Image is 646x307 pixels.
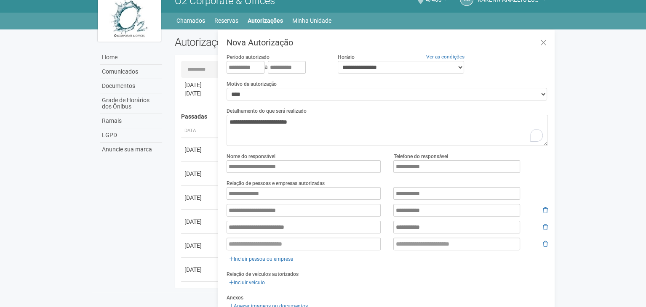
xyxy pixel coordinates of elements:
[227,180,325,187] label: Relação de pessoas e empresas autorizadas
[181,124,219,138] th: Data
[338,53,355,61] label: Horário
[227,80,277,88] label: Motivo da autorização
[175,36,355,48] h2: Autorizações
[227,107,307,115] label: Detalhamento do que será realizado
[100,143,162,156] a: Anuncie sua marca
[100,93,162,114] a: Grade de Horários dos Ônibus
[543,241,548,247] i: Remover
[184,81,216,89] div: [DATE]
[100,128,162,143] a: LGPD
[227,294,243,302] label: Anexos
[176,15,205,26] a: Chamados
[214,15,238,26] a: Reservas
[100,50,162,65] a: Home
[100,114,162,128] a: Ramais
[426,54,464,60] a: Ver as condições
[227,61,325,74] div: a
[100,65,162,79] a: Comunicados
[292,15,331,26] a: Minha Unidade
[227,53,270,61] label: Período autorizado
[248,15,283,26] a: Autorizações
[227,115,548,146] textarea: To enrich screen reader interactions, please activate Accessibility in Grammarly extension settings
[184,146,216,154] div: [DATE]
[227,254,296,264] a: Incluir pessoa ou empresa
[184,217,216,226] div: [DATE]
[227,153,275,160] label: Nome do responsável
[184,169,216,178] div: [DATE]
[184,265,216,274] div: [DATE]
[543,207,548,213] i: Remover
[227,38,548,47] h3: Nova Autorização
[184,193,216,202] div: [DATE]
[227,278,267,287] a: Incluir veículo
[100,79,162,93] a: Documentos
[184,89,216,98] div: [DATE]
[184,241,216,250] div: [DATE]
[227,270,299,278] label: Relação de veículos autorizados
[543,224,548,230] i: Remover
[181,114,542,120] h4: Passadas
[393,153,448,160] label: Telefone do responsável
